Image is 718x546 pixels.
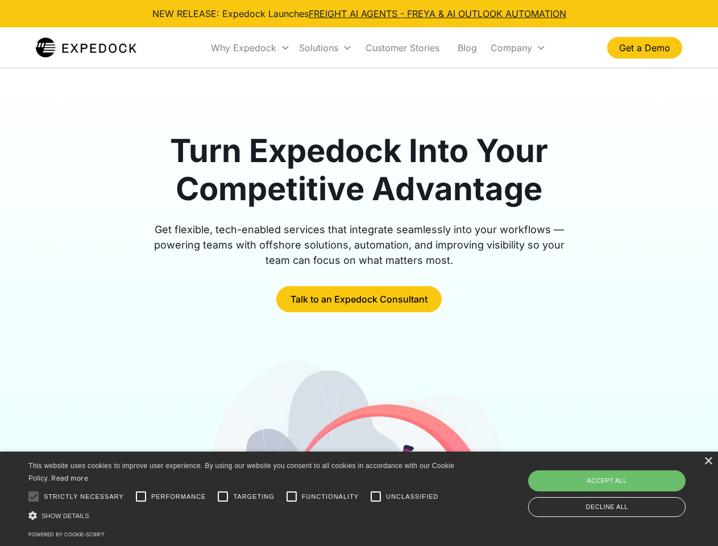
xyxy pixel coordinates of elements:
[206,28,294,67] div: Why Expedock
[486,28,550,67] div: Company
[529,423,718,546] iframe: Chat Widget
[211,42,276,53] div: Why Expedock
[51,474,88,482] a: Read more
[299,42,338,53] div: Solutions
[276,286,442,312] a: Talk to an Expedock Consultant
[36,36,136,59] img: Expedock Logo
[28,510,458,522] div: Show details
[491,42,532,53] div: Company
[41,512,89,519] span: Show details
[294,28,356,67] div: Solutions
[44,492,124,502] span: Strictly necessary
[309,8,566,19] a: FREIGHT AI AGENTS - FREYA & AI OUTLOOK AUTOMATION
[449,28,486,67] a: Blog
[233,492,274,502] span: Targeting
[141,222,578,268] div: Get flexible, tech-enabled services that integrate seamlessly into your workflows — powering team...
[607,37,682,59] a: Get a Demo
[28,531,105,537] a: Powered by cookie-script
[28,462,454,483] span: This website uses cookies to improve user experience. By using our website you consent to all coo...
[302,492,359,502] span: Functionality
[36,36,136,59] a: home
[386,492,438,502] span: Unclassified
[356,28,449,67] a: Customer Stories
[141,132,578,208] h1: Turn Expedock Into Your Competitive Advantage
[151,492,206,502] span: Performance
[152,7,566,20] div: NEW RELEASE: Expedock Launches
